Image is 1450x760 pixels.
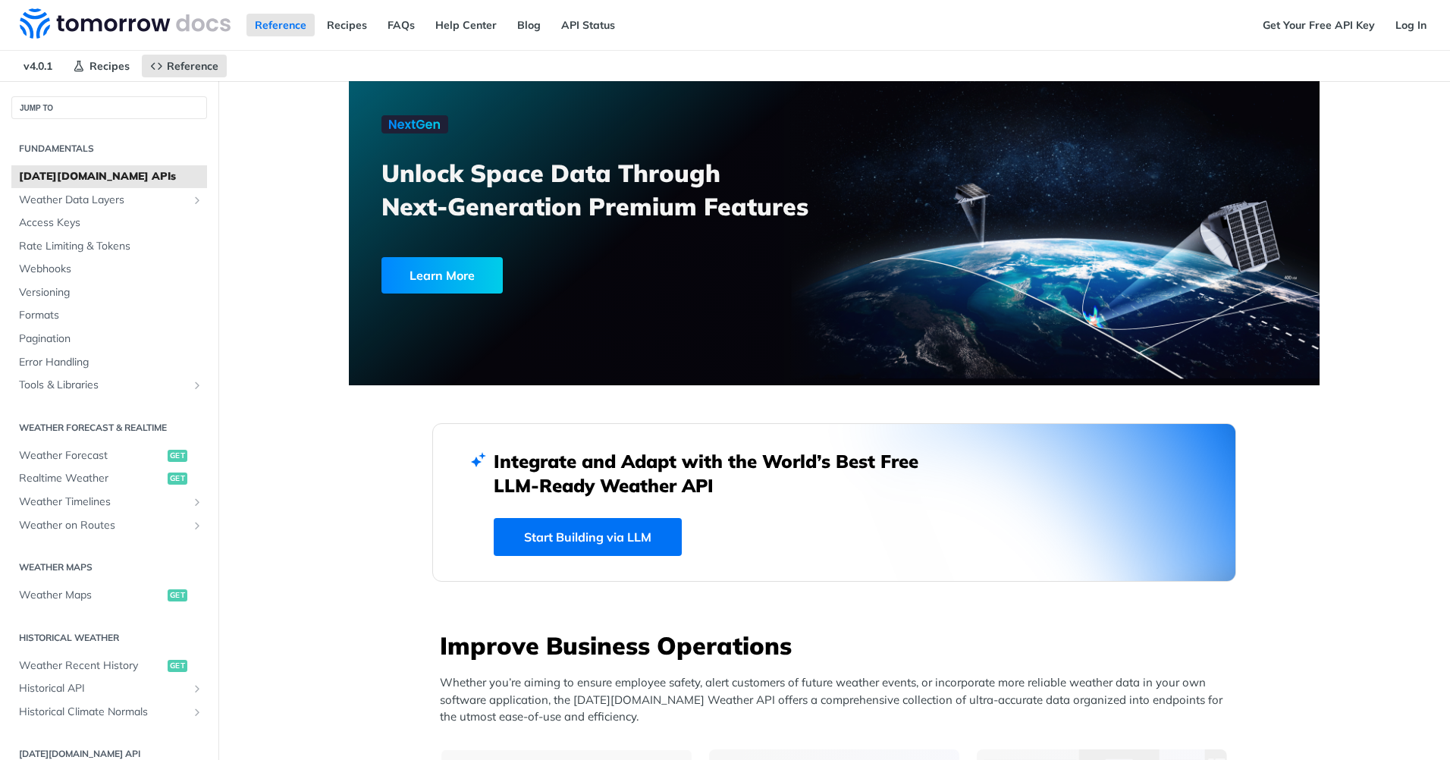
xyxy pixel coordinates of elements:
a: Weather on RoutesShow subpages for Weather on Routes [11,514,207,537]
span: Weather Recent History [19,658,164,674]
span: Weather Maps [19,588,164,603]
div: Learn More [381,257,503,294]
span: Pagination [19,331,203,347]
a: Recipes [319,14,375,36]
span: Tools & Libraries [19,378,187,393]
a: Reference [246,14,315,36]
span: [DATE][DOMAIN_NAME] APIs [19,169,203,184]
a: Reference [142,55,227,77]
button: Show subpages for Weather on Routes [191,520,203,532]
span: Historical Climate Normals [19,705,187,720]
a: FAQs [379,14,423,36]
button: JUMP TO [11,96,207,119]
h2: Fundamentals [11,142,207,155]
span: get [168,589,187,601]
span: Weather Forecast [19,448,164,463]
span: get [168,660,187,672]
a: Historical Climate NormalsShow subpages for Historical Climate Normals [11,701,207,724]
span: Versioning [19,285,203,300]
img: Tomorrow.io Weather API Docs [20,8,231,39]
span: Webhooks [19,262,203,277]
a: Tools & LibrariesShow subpages for Tools & Libraries [11,374,207,397]
span: Error Handling [19,355,203,370]
a: Weather Recent Historyget [11,655,207,677]
h2: Historical Weather [11,631,207,645]
a: Help Center [427,14,505,36]
span: get [168,473,187,485]
a: API Status [553,14,623,36]
span: Weather Data Layers [19,193,187,208]
span: Rate Limiting & Tokens [19,239,203,254]
a: Weather Mapsget [11,584,207,607]
a: Weather TimelinesShow subpages for Weather Timelines [11,491,207,513]
a: Recipes [64,55,138,77]
span: v4.0.1 [15,55,61,77]
span: Reference [167,59,218,73]
a: Webhooks [11,258,207,281]
h2: Weather Maps [11,561,207,574]
span: Realtime Weather [19,471,164,486]
a: Weather Forecastget [11,444,207,467]
span: Weather Timelines [19,495,187,510]
span: Weather on Routes [19,518,187,533]
span: Historical API [19,681,187,696]
p: Whether you’re aiming to ensure employee safety, alert customers of future weather events, or inc... [440,674,1236,726]
span: Access Keys [19,215,203,231]
a: Log In [1387,14,1435,36]
a: Get Your Free API Key [1254,14,1383,36]
a: Historical APIShow subpages for Historical API [11,677,207,700]
button: Show subpages for Weather Data Layers [191,194,203,206]
a: [DATE][DOMAIN_NAME] APIs [11,165,207,188]
a: Rate Limiting & Tokens [11,235,207,258]
a: Learn More [381,257,757,294]
a: Weather Data LayersShow subpages for Weather Data Layers [11,189,207,212]
a: Access Keys [11,212,207,234]
h3: Improve Business Operations [440,629,1236,662]
h2: Integrate and Adapt with the World’s Best Free LLM-Ready Weather API [494,449,941,498]
a: Blog [509,14,549,36]
a: Versioning [11,281,207,304]
span: Formats [19,308,203,323]
button: Show subpages for Tools & Libraries [191,379,203,391]
span: get [168,450,187,462]
img: NextGen [381,115,448,133]
a: Error Handling [11,351,207,374]
a: Start Building via LLM [494,518,682,556]
a: Realtime Weatherget [11,467,207,490]
h3: Unlock Space Data Through Next-Generation Premium Features [381,156,851,223]
span: Recipes [89,59,130,73]
a: Formats [11,304,207,327]
h2: Weather Forecast & realtime [11,421,207,435]
button: Show subpages for Weather Timelines [191,496,203,508]
button: Show subpages for Historical API [191,683,203,695]
button: Show subpages for Historical Climate Normals [191,706,203,718]
a: Pagination [11,328,207,350]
